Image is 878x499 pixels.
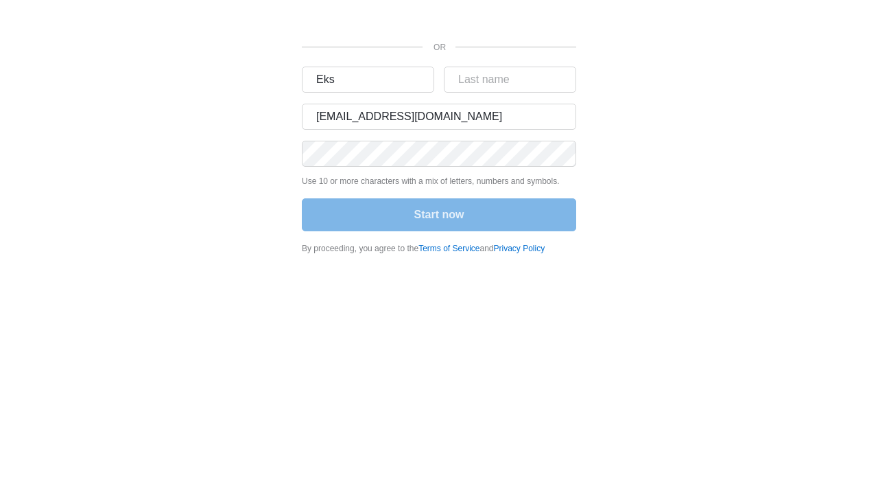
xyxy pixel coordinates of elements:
a: Terms of Service [418,244,479,253]
div: By proceeding, you agree to the and [302,242,576,255]
a: Privacy Policy [494,244,545,253]
p: Use 10 or more characters with a mix of letters, numbers and symbols. [302,175,576,187]
input: Last name [444,67,576,93]
p: OR [434,41,439,54]
input: First name [302,67,434,93]
input: Email [302,104,576,130]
